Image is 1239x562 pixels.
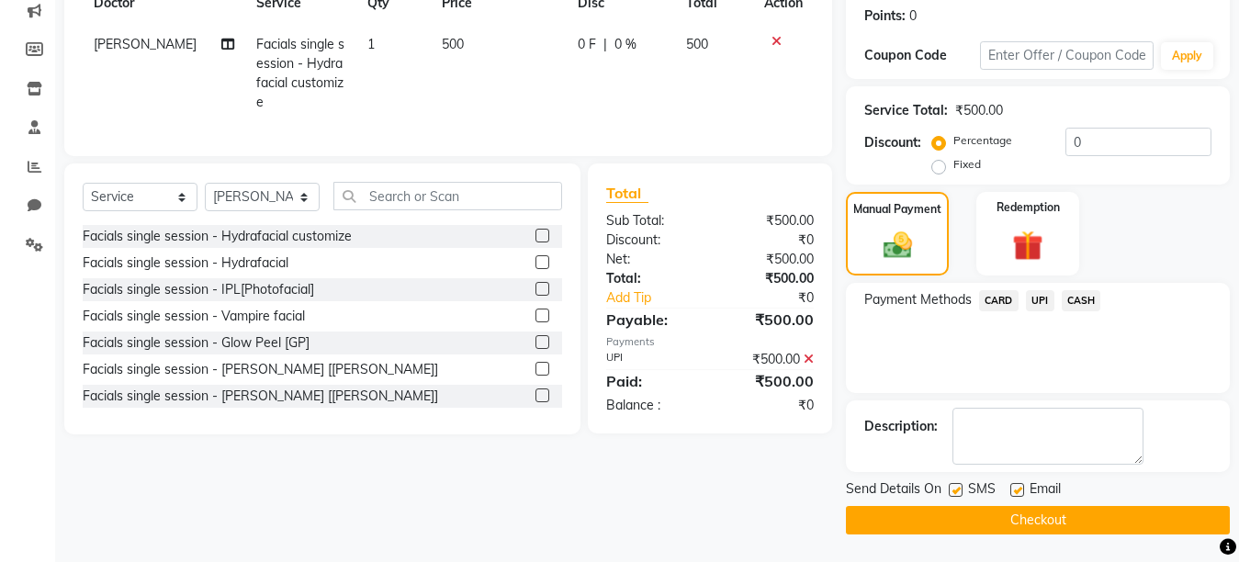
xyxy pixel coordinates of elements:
span: 0 % [614,35,636,54]
span: 500 [442,36,464,52]
input: Enter Offer / Coupon Code [980,41,1154,70]
div: Balance : [592,396,710,415]
span: Email [1030,479,1061,502]
span: Total [606,184,648,203]
span: 1 [367,36,375,52]
div: Payable: [592,309,710,331]
div: Facials single session - Vampire facial [83,307,305,326]
div: Discount: [592,230,710,250]
div: UPI [592,350,710,369]
div: 0 [909,6,917,26]
div: Facials single session - IPL[Photofacial] [83,280,314,299]
span: [PERSON_NAME] [94,36,197,52]
div: Facials single session - Hydrafacial [83,253,288,273]
span: UPI [1026,290,1054,311]
span: Payment Methods [864,290,972,309]
span: SMS [968,479,996,502]
div: Facials single session - Glow Peel [GP] [83,333,310,353]
input: Search or Scan [333,182,562,210]
div: Facials single session - [PERSON_NAME] [[PERSON_NAME]] [83,387,438,406]
div: ₹500.00 [710,211,828,230]
div: ₹500.00 [955,101,1003,120]
div: Facials single session - Hydrafacial customize [83,227,352,246]
button: Apply [1161,42,1213,70]
div: Service Total: [864,101,948,120]
label: Redemption [997,199,1060,216]
label: Fixed [953,156,981,173]
div: ₹0 [710,396,828,415]
div: Paid: [592,370,710,392]
label: Percentage [953,132,1012,149]
span: 500 [686,36,708,52]
div: Coupon Code [864,46,980,65]
div: ₹500.00 [710,250,828,269]
span: 0 F [578,35,596,54]
div: Points: [864,6,906,26]
span: Send Details On [846,479,941,502]
a: Add Tip [592,288,729,308]
div: Facials single session - [PERSON_NAME] [[PERSON_NAME]] [83,360,438,379]
div: ₹500.00 [710,350,828,369]
div: Description: [864,417,938,436]
div: Sub Total: [592,211,710,230]
div: Payments [606,334,814,350]
div: Total: [592,269,710,288]
label: Manual Payment [853,201,941,218]
span: Facials single session - Hydrafacial customize [256,36,344,110]
div: ₹0 [729,288,828,308]
div: ₹500.00 [710,309,828,331]
div: Net: [592,250,710,269]
span: | [603,35,607,54]
div: ₹500.00 [710,269,828,288]
button: Checkout [846,506,1230,534]
img: _cash.svg [874,229,921,262]
div: ₹500.00 [710,370,828,392]
div: ₹0 [710,230,828,250]
span: CARD [979,290,1019,311]
img: _gift.svg [1003,227,1053,264]
div: Discount: [864,133,921,152]
span: CASH [1062,290,1101,311]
